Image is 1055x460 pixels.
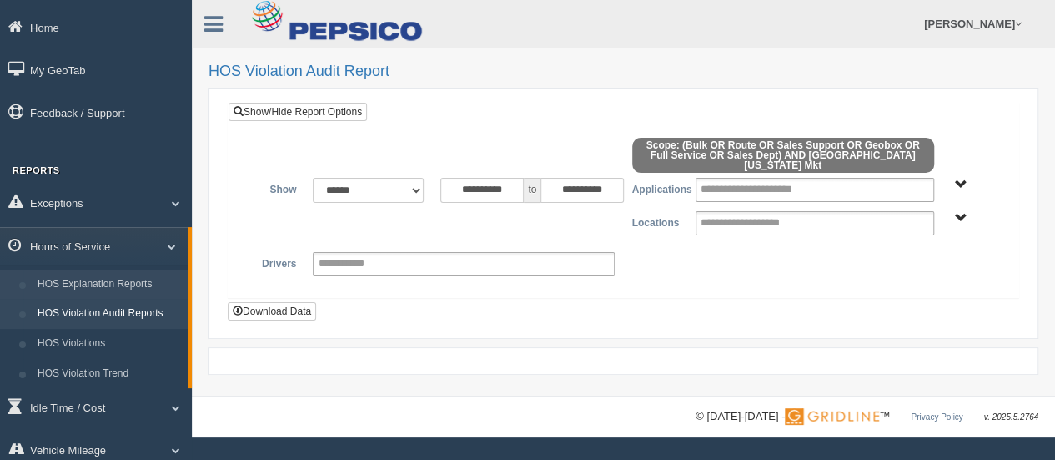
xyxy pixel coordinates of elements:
[208,63,1038,80] h2: HOS Violation Audit Report
[632,138,934,173] span: Scope: (Bulk OR Route OR Sales Support OR Geobox OR Full Service OR Sales Dept) AND [GEOGRAPHIC_D...
[911,412,962,422] a: Privacy Policy
[524,178,540,203] span: to
[785,408,879,425] img: Gridline
[241,252,304,272] label: Drivers
[624,211,687,231] label: Locations
[696,408,1038,426] div: © [DATE]-[DATE] - ™
[30,299,188,329] a: HOS Violation Audit Reports
[623,178,686,198] label: Applications
[30,329,188,359] a: HOS Violations
[984,412,1038,422] span: v. 2025.5.2764
[229,103,367,121] a: Show/Hide Report Options
[30,270,188,300] a: HOS Explanation Reports
[228,302,316,321] button: Download Data
[241,178,304,198] label: Show
[30,359,188,389] a: HOS Violation Trend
